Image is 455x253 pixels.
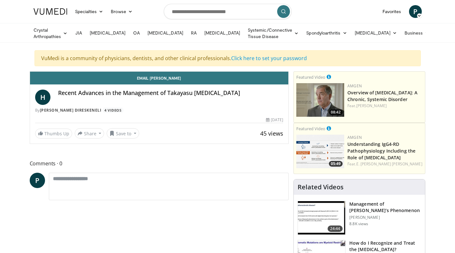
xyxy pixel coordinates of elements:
[30,173,45,188] a: P
[35,90,50,105] a: H
[298,183,344,191] h4: Related Videos
[349,215,421,220] p: [PERSON_NAME]
[107,128,139,138] button: Save to
[298,201,421,235] a: 24:44 Management of [PERSON_NAME]’s Phenomenon [PERSON_NAME] 8.8K views
[30,27,72,40] a: Crystal Arthropathies
[328,225,343,232] span: 24:44
[349,240,421,253] h3: How do I Recognize and Treat the [MEDICAL_DATA]?
[129,27,144,39] a: OA
[187,27,201,39] a: RA
[349,201,421,214] h3: Management of [PERSON_NAME]’s Phenomenon
[347,161,422,167] div: Feat.
[296,83,344,117] a: 08:42
[164,4,292,19] input: Search topics, interventions
[296,83,344,117] img: 40cb7efb-a405-4d0b-b01f-0267f6ac2b93.png.150x105_q85_crop-smart_upscale.png
[107,5,136,18] a: Browse
[329,161,343,167] span: 05:49
[347,90,417,102] a: Overview of [MEDICAL_DATA]: A Chronic, Systemic Disorder
[266,117,283,123] div: [DATE]
[298,201,345,234] img: 0ab93b1b-9cd9-47fd-b863-2caeacc814e4.150x105_q85_crop-smart_upscale.jpg
[329,109,343,115] span: 08:42
[35,129,72,138] a: Thumbs Up
[35,107,284,113] div: By
[75,128,104,138] button: Share
[30,159,289,168] span: Comments 0
[30,72,289,84] a: Email [PERSON_NAME]
[144,27,187,39] a: [MEDICAL_DATA]
[356,161,422,167] a: E. [PERSON_NAME] [PERSON_NAME]
[351,27,401,39] a: [MEDICAL_DATA]
[349,221,368,226] p: 8.8K views
[409,5,422,18] a: P
[102,107,124,113] a: 4 Videos
[296,135,344,168] img: 3e5b4ad1-6d9b-4d8f-ba8e-7f7d389ba880.png.150x105_q85_crop-smart_upscale.png
[379,5,405,18] a: Favorites
[296,135,344,168] a: 05:49
[40,107,102,113] a: [PERSON_NAME] Direskeneli
[296,74,325,80] small: Featured Video
[34,50,421,66] div: VuMedi is a community of physicians, dentists, and other clinical professionals.
[347,135,362,140] a: Amgen
[296,126,325,131] small: Featured Video
[201,27,244,39] a: [MEDICAL_DATA]
[34,8,67,15] img: VuMedi Logo
[302,27,351,39] a: Spondyloarthritis
[347,103,422,109] div: Feat.
[401,27,433,39] a: Business
[347,141,415,161] a: Understanding IgG4-RD Pathophysiology Including the Role of [MEDICAL_DATA]
[260,130,283,137] span: 45 views
[231,55,307,62] a: Click here to set your password
[58,90,284,97] h4: Recent Advances in the Management of Takayasu [MEDICAL_DATA]
[356,103,387,108] a: [PERSON_NAME]
[244,27,302,40] a: Systemic/Connective Tissue Disease
[347,83,362,89] a: Amgen
[71,5,107,18] a: Specialties
[86,27,129,39] a: [MEDICAL_DATA]
[72,27,86,39] a: JIA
